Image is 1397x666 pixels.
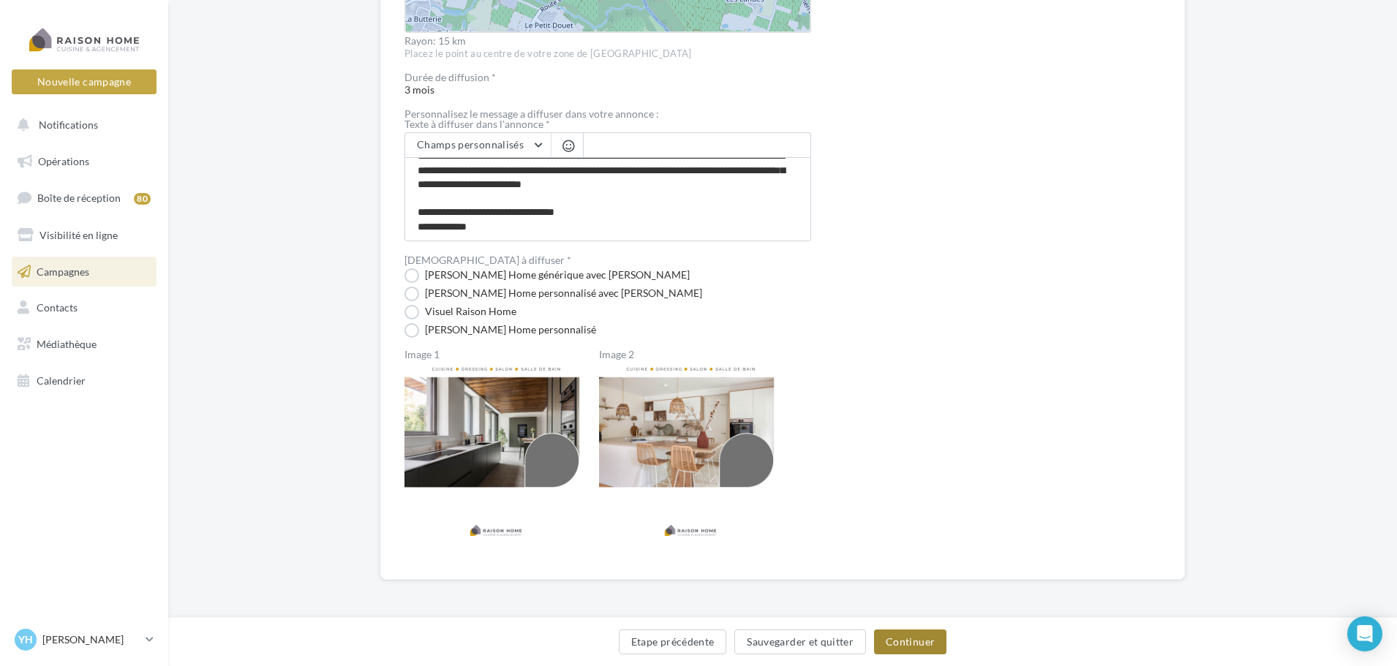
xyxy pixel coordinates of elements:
a: Contacts [9,292,159,323]
label: Image 2 [599,349,782,360]
button: Nouvelle campagne [12,69,157,94]
label: [PERSON_NAME] Home générique avec [PERSON_NAME] [404,268,690,283]
span: Contacts [37,301,78,314]
a: Visibilité en ligne [9,220,159,251]
span: Calendrier [37,374,86,387]
div: Durée de diffusion * [404,72,811,83]
span: Champs personnalisés [417,138,524,151]
label: [PERSON_NAME] Home personnalisé [404,323,596,338]
a: Campagnes [9,257,159,287]
a: YH [PERSON_NAME] [12,626,157,654]
div: Rayon: 15 km [404,36,811,46]
button: Etape précédente [619,629,727,654]
img: Image 1 [404,361,587,544]
button: Champs personnalisés [405,133,551,158]
span: Boîte de réception [37,192,121,204]
div: Personnalisez le message a diffuser dans votre annonce : [404,109,811,119]
div: 80 [134,193,151,205]
button: Notifications [9,110,154,140]
span: Campagnes [37,265,89,277]
img: Image 2 [599,361,782,544]
div: Placez le point au centre de votre zone de [GEOGRAPHIC_DATA] [404,48,811,61]
span: Notifications [39,118,98,131]
span: Opérations [38,155,89,167]
button: Sauvegarder et quitter [734,629,866,654]
label: [PERSON_NAME] Home personnalisé avec [PERSON_NAME] [404,287,702,301]
span: Médiathèque [37,338,97,350]
span: YH [18,632,33,647]
span: 3 mois [404,72,811,96]
label: Image 1 [404,349,587,360]
a: Calendrier [9,366,159,396]
button: Continuer [874,629,946,654]
a: Médiathèque [9,329,159,360]
p: [PERSON_NAME] [42,632,140,647]
label: Visuel Raison Home [404,305,516,319]
a: Boîte de réception80 [9,182,159,213]
div: Open Intercom Messenger [1347,616,1382,651]
label: Texte à diffuser dans l'annonce * [404,119,811,129]
label: [DEMOGRAPHIC_DATA] à diffuser * [404,255,571,265]
a: Opérations [9,146,159,177]
span: Visibilité en ligne [39,229,118,241]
